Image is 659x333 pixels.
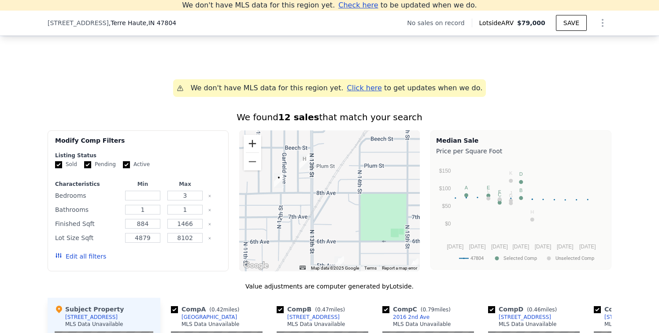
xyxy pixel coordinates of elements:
[347,83,483,93] div: to get updates when we do.
[277,305,348,314] div: Comp B
[55,203,120,216] div: Bathrooms
[334,256,344,271] div: 1341 5th Ave
[65,314,118,321] div: [STREET_ADDRESS]
[55,305,124,314] div: Subject Property
[498,189,501,195] text: F
[84,161,116,168] label: Pending
[556,15,587,31] button: SAVE
[393,321,451,328] div: MLS Data Unavailable
[487,188,490,193] text: L
[287,321,345,328] div: MLS Data Unavailable
[123,181,162,188] div: Min
[48,111,611,123] div: We found that match your search
[442,203,451,209] text: $50
[519,188,522,193] text: B
[123,161,130,168] input: Active
[208,194,211,198] button: Clear
[55,161,62,168] input: Sold
[244,153,261,170] button: Zoom out
[55,136,221,152] div: Modify Comp Filters
[181,314,237,321] div: [GEOGRAPHIC_DATA]
[208,208,211,212] button: Clear
[436,145,606,157] div: Price per Square Foot
[488,305,560,314] div: Comp D
[529,307,541,313] span: 0.46
[208,237,211,240] button: Clear
[470,255,484,261] text: 47804
[439,168,451,174] text: $150
[364,266,377,270] a: Terms (opens in new tab)
[338,1,378,9] span: Check here
[509,193,513,198] text: G
[465,185,468,190] text: A
[278,112,319,122] strong: 12 sales
[488,314,551,321] a: [STREET_ADDRESS]
[171,305,243,314] div: Comp A
[436,136,606,145] div: Median Sale
[347,84,382,92] span: Click here
[211,307,223,313] span: 0.42
[146,19,176,26] span: , IN 47804
[499,321,557,328] div: MLS Data Unavailable
[241,260,270,271] a: Open this area in Google Maps (opens a new window)
[208,222,211,226] button: Clear
[166,181,204,188] div: Max
[535,244,552,250] text: [DATE]
[317,307,329,313] span: 0.47
[277,314,340,321] a: [STREET_ADDRESS]
[109,18,176,27] span: , Terre Haute
[594,14,611,32] button: Show Options
[300,155,309,170] div: 1636 N 13th St
[499,314,551,321] div: [STREET_ADDRESS]
[55,218,120,230] div: Finished Sqft
[517,19,545,26] span: $79,000
[65,321,123,328] div: MLS Data Unavailable
[499,189,500,194] text: I
[407,18,471,27] div: No sales on record
[393,314,429,321] div: 2016 2nd Ave
[287,314,340,321] div: [STREET_ADDRESS]
[181,321,240,328] div: MLS Data Unavailable
[382,314,429,321] a: 2016 2nd Ave
[469,244,486,250] text: [DATE]
[311,307,348,313] span: ( miles)
[479,18,517,27] span: Lotside ARV
[447,244,464,250] text: [DATE]
[55,152,221,159] div: Listing Status
[509,170,513,176] text: K
[300,266,306,270] button: Keyboard shortcuts
[604,314,657,321] div: [STREET_ADDRESS]
[491,244,508,250] text: [DATE]
[513,244,529,250] text: [DATE]
[439,185,451,192] text: $100
[241,260,270,271] img: Google
[191,83,344,93] div: We don't have MLS data for this region yet.
[48,282,611,291] div: Value adjustments are computer generated by Lotside .
[579,244,596,250] text: [DATE]
[55,161,77,168] label: Sold
[422,307,434,313] span: 0.79
[445,221,451,227] text: $0
[530,209,534,215] text: H
[436,157,606,267] svg: A chart.
[557,244,574,250] text: [DATE]
[206,307,243,313] span: ( miles)
[498,192,501,197] text: C
[523,307,560,313] span: ( miles)
[55,232,120,244] div: Lot Size Sqft
[123,161,150,168] label: Active
[594,314,657,321] a: [STREET_ADDRESS]
[84,161,91,168] input: Pending
[555,255,594,261] text: Unselected Comp
[417,307,454,313] span: ( miles)
[55,252,106,261] button: Edit all filters
[409,259,418,274] div: 1507 5th Ave
[504,255,537,261] text: Selected Comp
[382,305,454,314] div: Comp C
[274,173,284,188] div: 1606 Garfield Ave
[311,266,359,270] span: Map data ©2025 Google
[48,18,109,27] span: [STREET_ADDRESS]
[382,266,417,270] a: Report a map error
[519,171,523,177] text: D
